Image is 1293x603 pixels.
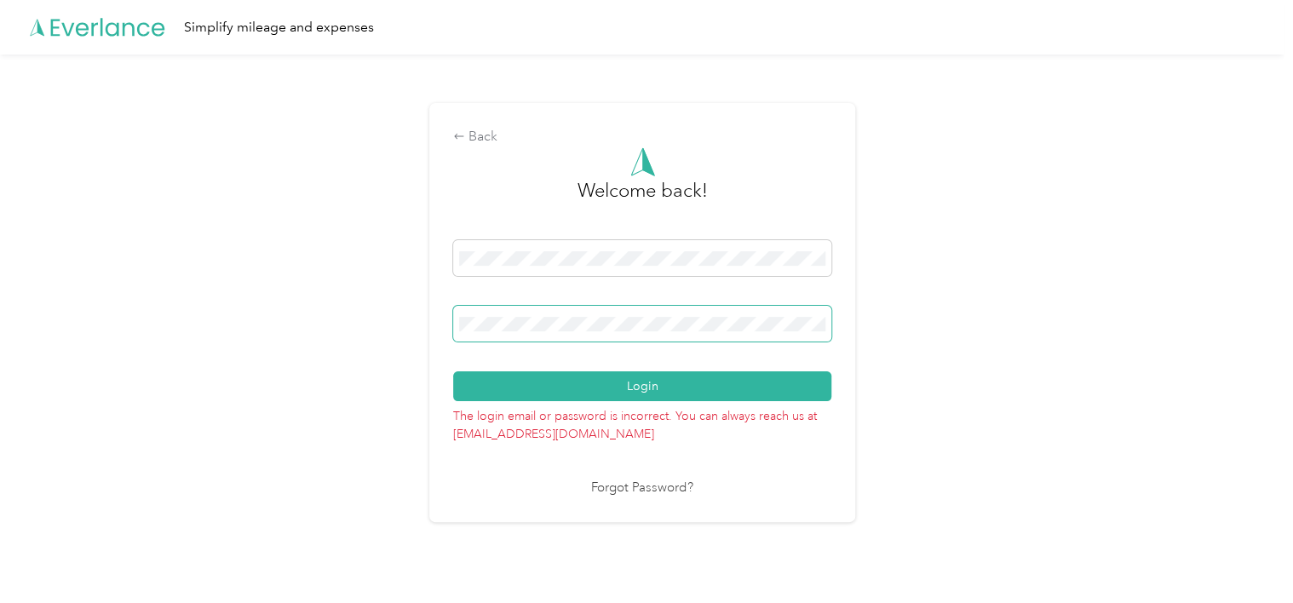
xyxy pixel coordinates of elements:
[453,127,831,147] div: Back
[453,401,831,443] p: The login email or password is incorrect. You can always reach us at [EMAIL_ADDRESS][DOMAIN_NAME]
[453,371,831,401] button: Login
[1198,508,1293,603] iframe: Everlance-gr Chat Button Frame
[184,17,374,38] div: Simplify mileage and expenses
[591,479,693,498] a: Forgot Password?
[578,176,708,222] h3: greeting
